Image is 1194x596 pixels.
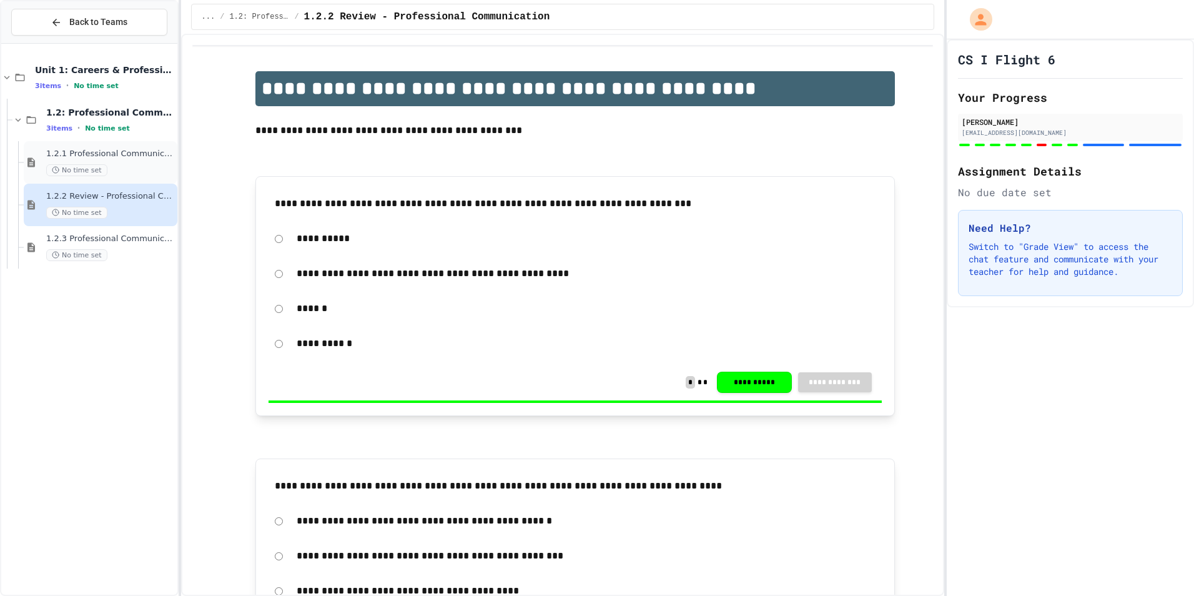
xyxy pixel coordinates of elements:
[35,82,61,90] span: 3 items
[46,124,72,132] span: 3 items
[962,128,1179,137] div: [EMAIL_ADDRESS][DOMAIN_NAME]
[229,12,289,22] span: 1.2: Professional Communication
[969,221,1172,236] h3: Need Help?
[202,12,215,22] span: ...
[46,107,175,118] span: 1.2: Professional Communication
[35,64,175,76] span: Unit 1: Careers & Professionalism
[69,16,127,29] span: Back to Teams
[958,162,1183,180] h2: Assignment Details
[77,123,80,133] span: •
[46,164,107,176] span: No time set
[304,9,550,24] span: 1.2.2 Review - Professional Communication
[46,249,107,261] span: No time set
[46,149,175,159] span: 1.2.1 Professional Communication
[220,12,224,22] span: /
[11,9,167,36] button: Back to Teams
[46,234,175,244] span: 1.2.3 Professional Communication Challenge
[46,191,175,202] span: 1.2.2 Review - Professional Communication
[957,5,995,34] div: My Account
[958,89,1183,106] h2: Your Progress
[962,116,1179,127] div: [PERSON_NAME]
[958,51,1055,68] h1: CS I Flight 6
[85,124,130,132] span: No time set
[46,207,107,219] span: No time set
[958,185,1183,200] div: No due date set
[969,241,1172,278] p: Switch to "Grade View" to access the chat feature and communicate with your teacher for help and ...
[66,81,69,91] span: •
[74,82,119,90] span: No time set
[294,12,298,22] span: /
